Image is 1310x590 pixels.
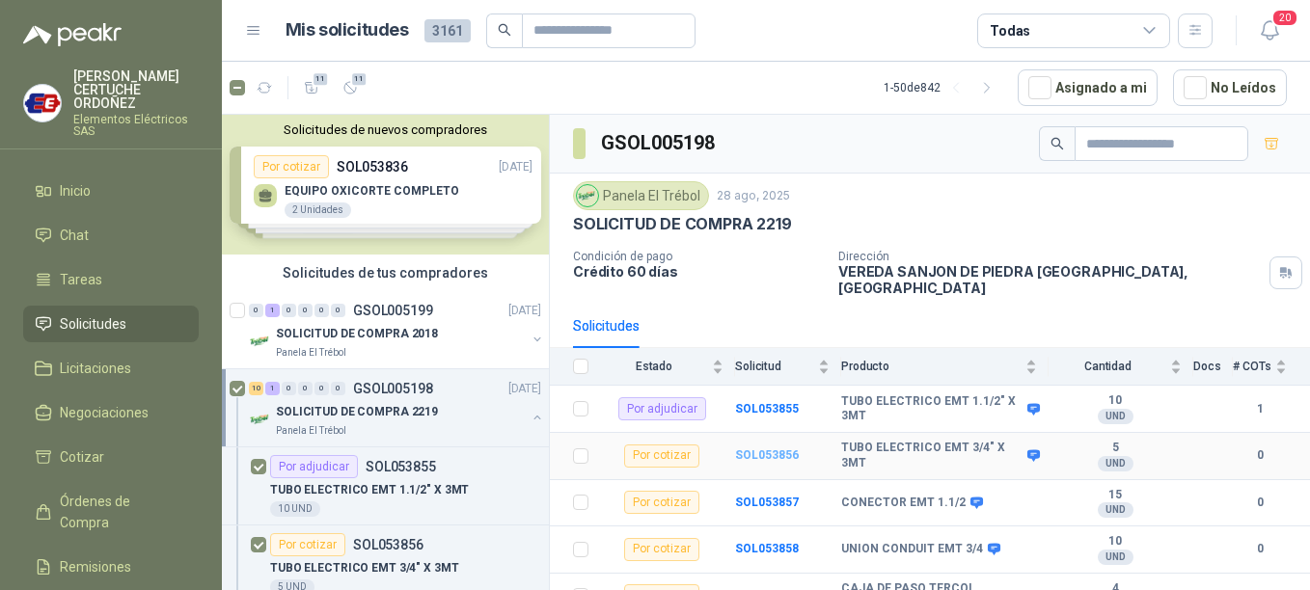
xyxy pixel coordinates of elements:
p: GSOL005198 [353,382,433,395]
b: SOL053855 [735,402,799,416]
div: 0 [331,304,345,317]
b: TUBO ELECTRICO EMT 3/4" X 3MT [841,441,1023,470]
span: Licitaciones [60,358,131,379]
div: 0 [282,304,296,317]
span: # COTs [1233,360,1271,373]
a: Licitaciones [23,350,199,387]
button: No Leídos [1173,69,1287,106]
span: search [498,23,511,37]
b: TUBO ELECTRICO EMT 1.1/2" X 3MT [841,394,1023,424]
th: # COTs [1233,348,1310,386]
th: Producto [841,348,1049,386]
a: SOL053856 [735,448,799,462]
span: 11 [350,71,368,87]
p: SOLICITUD DE COMPRA 2219 [573,214,792,234]
p: TUBO ELECTRICO EMT 3/4" X 3MT [270,559,459,577]
span: 11 [312,71,330,87]
img: Company Logo [249,330,272,353]
span: 3161 [424,19,471,42]
a: Remisiones [23,549,199,585]
span: Solicitudes [60,313,126,335]
p: SOL053856 [353,538,423,551]
div: Por adjudicar [618,397,706,420]
span: Estado [600,360,708,373]
span: Cantidad [1049,360,1166,373]
div: 10 UND [270,501,320,517]
h3: GSOL005198 [601,128,718,158]
p: Dirección [838,250,1262,263]
button: 11 [335,72,366,103]
p: SOLICITUD DE COMPRA 2219 [276,403,438,421]
p: GSOL005199 [353,304,433,317]
p: Panela El Trébol [276,345,346,361]
p: TUBO ELECTRICO EMT 1.1/2" X 3MT [270,481,469,499]
b: 0 [1233,540,1287,558]
p: Panela El Trébol [276,423,346,439]
img: Logo peakr [23,23,122,46]
a: Por adjudicarSOL053855TUBO ELECTRICO EMT 1.1/2" X 3MT10 UND [222,447,549,525]
span: Negociaciones [60,402,149,423]
div: 0 [314,382,329,395]
div: 0 [314,304,329,317]
span: Órdenes de Compra [60,491,180,533]
p: Elementos Eléctricos SAS [73,114,199,137]
b: 10 [1049,534,1182,550]
p: [DATE] [508,380,541,398]
div: Por cotizar [624,538,699,561]
div: UND [1098,502,1133,518]
th: Cantidad [1049,348,1193,386]
b: CONECTOR EMT 1.1/2 [841,496,966,511]
h1: Mis solicitudes [286,16,409,44]
div: 1 - 50 de 842 [884,72,1002,103]
b: 10 [1049,393,1182,409]
a: Órdenes de Compra [23,483,199,541]
div: 1 [265,304,280,317]
p: [DATE] [508,302,541,320]
img: Company Logo [249,408,272,431]
div: Solicitudes de tus compradores [222,255,549,291]
span: Chat [60,225,89,246]
button: Asignado a mi [1018,69,1158,106]
div: 0 [282,382,296,395]
div: UND [1098,456,1133,471]
p: SOLICITUD DE COMPRA 2018 [276,325,438,343]
button: 11 [296,72,327,103]
b: 0 [1233,494,1287,512]
div: Por adjudicar [270,455,358,478]
a: Solicitudes [23,306,199,342]
div: 0 [298,382,313,395]
b: 0 [1233,446,1287,465]
span: Remisiones [60,556,131,577]
p: Crédito 60 días [573,263,823,280]
div: 0 [298,304,313,317]
b: SOL053858 [735,542,799,555]
span: Cotizar [60,446,104,468]
a: Tareas [23,261,199,298]
span: Inicio [60,180,91,201]
div: Por cotizar [270,533,345,556]
th: Estado [600,348,735,386]
b: 15 [1049,488,1182,503]
a: 10 1 0 0 0 0 GSOL005198[DATE] Company LogoSOLICITUD DE COMPRA 2219Panela El Trébol [249,377,545,439]
a: Chat [23,217,199,254]
span: Solicitud [735,360,814,373]
div: Panela El Trébol [573,181,709,210]
p: 28 ago, 2025 [717,187,790,205]
a: Cotizar [23,439,199,475]
th: Docs [1193,348,1233,386]
span: Producto [841,360,1022,373]
span: Tareas [60,269,102,290]
div: 0 [249,304,263,317]
b: UNION CONDUIT EMT 3/4 [841,542,983,557]
div: 1 [265,382,280,395]
a: 0 1 0 0 0 0 GSOL005199[DATE] Company LogoSOLICITUD DE COMPRA 2018Panela El Trébol [249,299,545,361]
div: Por cotizar [624,444,699,468]
span: 20 [1271,9,1298,27]
div: 0 [331,382,345,395]
div: UND [1098,550,1133,565]
button: Solicitudes de nuevos compradores [230,122,541,137]
div: 10 [249,382,263,395]
b: 1 [1233,400,1287,418]
p: Condición de pago [573,250,823,263]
